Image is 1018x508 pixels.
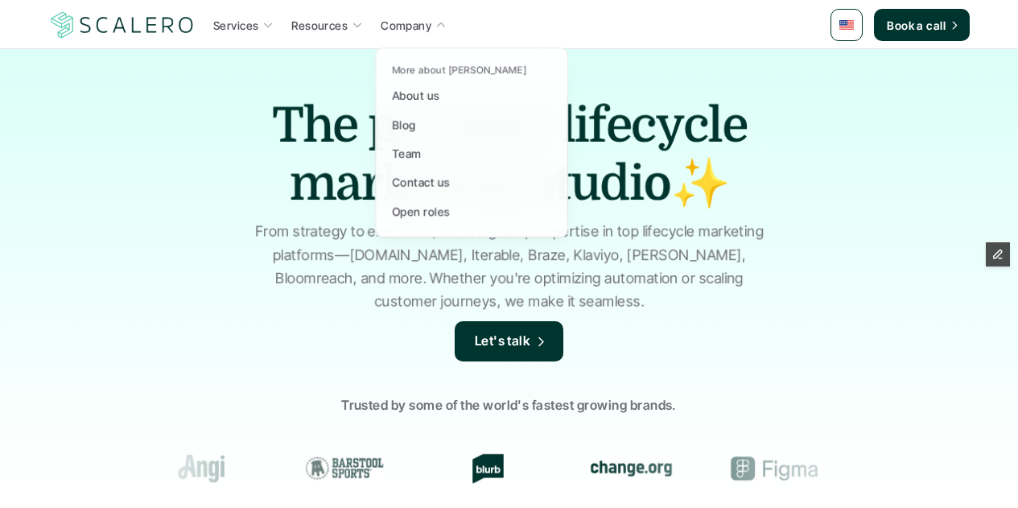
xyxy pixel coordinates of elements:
p: Blog [392,116,416,133]
p: From strategy to execution, we bring deep expertise in top lifecycle marketing platforms—[DOMAIN_... [248,221,771,313]
h1: The premier lifecycle marketing studio✨ [228,97,791,213]
div: Figma [719,454,830,483]
p: More about [PERSON_NAME] [392,64,527,76]
p: Open roles [392,203,450,220]
p: Book a call [887,17,946,34]
a: Blog [387,109,556,138]
a: Scalero company logo [48,10,196,39]
button: Edit Framer Content [986,242,1010,266]
img: Groome [879,459,956,478]
img: Scalero company logo [48,10,196,40]
p: Services [213,17,258,34]
div: Blurb [432,454,543,483]
a: Team [387,138,556,167]
a: About us [387,81,556,109]
div: change.org [575,454,686,483]
a: Let's talk [455,321,564,361]
a: Open roles [387,196,556,225]
div: Barstool [289,454,400,483]
a: Book a call [874,9,970,41]
p: Team [392,145,422,162]
p: Resources [291,17,348,34]
p: Contact us [392,174,450,191]
a: Contact us [387,167,556,196]
p: Let's talk [475,331,531,352]
div: Angi [146,454,257,483]
p: About us [392,87,439,104]
p: Company [381,17,431,34]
